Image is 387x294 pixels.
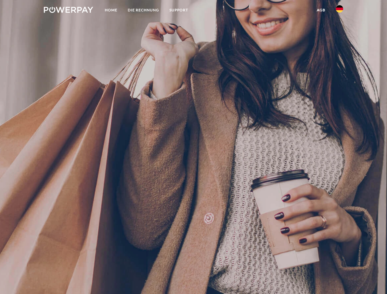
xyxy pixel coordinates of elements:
[312,5,331,16] a: agb
[123,5,164,16] a: DIE RECHNUNG
[44,7,93,13] img: logo-powerpay-white.svg
[100,5,123,16] a: Home
[164,5,193,16] a: SUPPORT
[336,5,343,13] img: de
